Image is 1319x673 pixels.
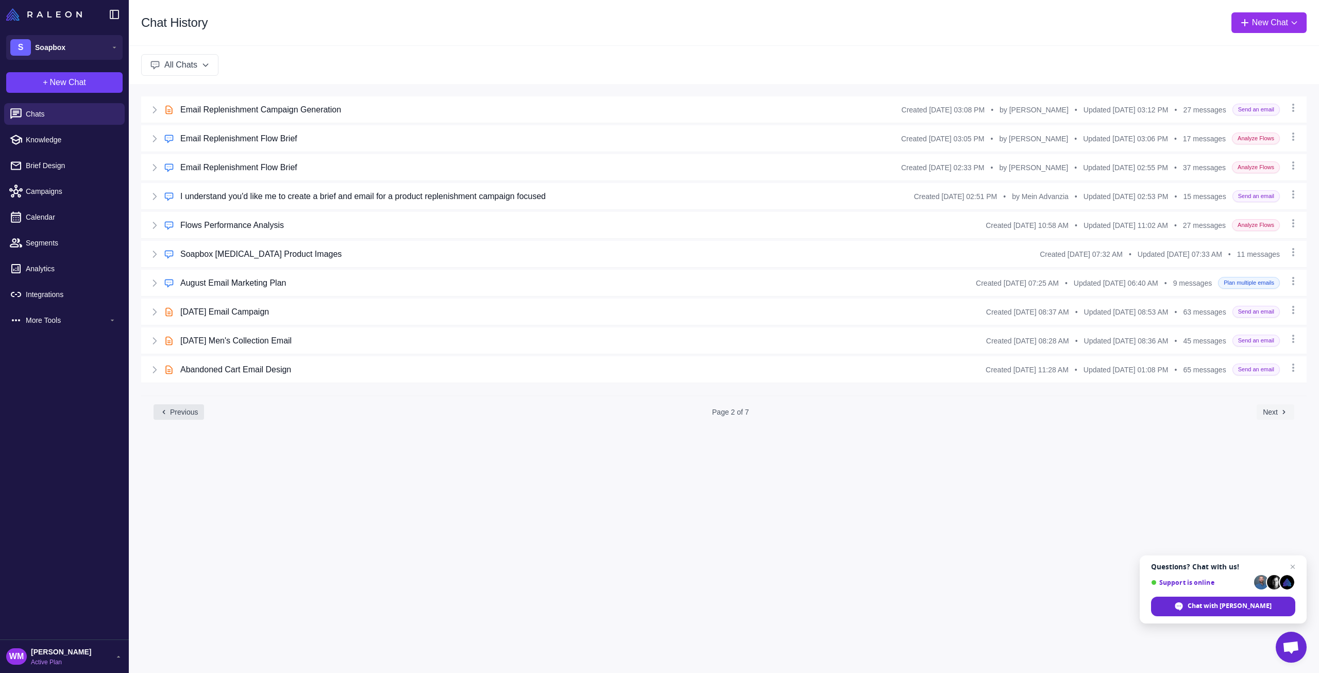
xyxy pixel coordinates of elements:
span: • [1075,220,1077,231]
span: • [1174,191,1177,202]
span: by Mein Advanzia [1012,191,1069,202]
span: Knowledge [26,134,116,145]
span: 27 messages [1183,104,1226,116]
span: Created [DATE] 03:05 PM [901,133,985,144]
div: Chat with Raleon [1151,597,1295,616]
h3: I understand you'd like me to create a brief and email for a product replenishment campaign focused [180,190,546,203]
span: • [1164,277,1167,289]
span: More Tools [26,315,108,326]
img: Raleon Logo [6,8,82,21]
span: • [1075,335,1078,347]
span: • [1228,249,1231,260]
h3: [DATE] Email Campaign [180,306,269,318]
a: Calendar [4,206,125,228]
span: Updated [DATE] 07:33 AM [1138,249,1222,260]
a: Analytics [4,258,125,280]
div: Open chat [1276,632,1307,663]
span: Created [DATE] 07:32 AM [1040,249,1123,260]
span: • [1074,133,1077,144]
button: Next [1257,404,1294,420]
span: Soapbox [35,42,65,53]
span: Created [DATE] 08:28 AM [986,335,1069,347]
span: New Chat [50,76,86,89]
span: • [1129,249,1131,260]
span: • [1075,104,1077,116]
a: Brief Design [4,155,125,176]
button: +New Chat [6,72,123,93]
span: 65 messages [1183,364,1226,375]
span: Questions? Chat with us! [1151,563,1295,571]
span: by [PERSON_NAME] [999,133,1068,144]
span: • [1074,162,1077,173]
span: 11 messages [1237,249,1280,260]
button: New Chat [1231,12,1307,33]
button: SSoapbox [6,35,123,60]
span: • [991,133,993,144]
span: Analyze Flows [1232,219,1280,231]
span: Send an email [1232,104,1280,116]
a: Segments [4,232,125,254]
span: Updated [DATE] 06:40 AM [1074,277,1158,289]
span: Send an email [1232,335,1280,347]
span: Created [DATE] 02:51 PM [914,191,997,202]
button: All Chats [141,54,218,76]
span: 37 messages [1183,162,1226,173]
span: • [1174,220,1177,231]
span: Updated [DATE] 02:55 PM [1083,162,1168,173]
h3: August Email Marketing Plan [180,277,286,289]
span: Updated [DATE] 03:06 PM [1083,133,1168,144]
span: by [PERSON_NAME] [1000,104,1069,116]
span: Page 2 of 7 [712,406,749,418]
span: Updated [DATE] 03:12 PM [1084,104,1169,116]
span: Created [DATE] 10:58 AM [986,220,1069,231]
span: 45 messages [1183,335,1226,347]
h3: Email Replenishment Flow Brief [180,161,297,174]
span: • [1174,364,1177,375]
span: Close chat [1287,561,1299,573]
span: Updated [DATE] 11:02 AM [1084,220,1168,231]
h3: Abandoned Cart Email Design [180,364,291,376]
span: Analytics [26,263,116,274]
span: + [43,76,47,89]
span: Created [DATE] 03:08 PM [902,104,985,116]
h3: Email Replenishment Flow Brief [180,133,297,145]
span: Integrations [26,289,116,300]
span: • [1075,306,1078,318]
h3: [DATE] Men's Collection Email [180,335,292,347]
div: WM [6,648,27,665]
span: Created [DATE] 11:28 AM [986,364,1069,375]
span: • [1174,104,1177,116]
span: Campaigns [26,186,116,197]
a: Campaigns [4,180,125,202]
h1: Chat History [141,14,208,31]
span: Segments [26,237,116,249]
a: Knowledge [4,129,125,151]
h3: Soapbox [MEDICAL_DATA] Product Images [180,248,342,260]
span: • [1003,191,1006,202]
span: 15 messages [1183,191,1226,202]
span: • [1174,133,1177,144]
span: Created [DATE] 07:25 AM [976,277,1059,289]
span: Analyze Flows [1232,133,1280,144]
span: Chat with [PERSON_NAME] [1188,601,1272,611]
span: • [991,104,993,116]
span: 17 messages [1183,133,1226,144]
span: [PERSON_NAME] [31,646,91,658]
span: Send an email [1232,190,1280,202]
span: • [1174,306,1177,318]
span: • [1174,335,1177,347]
span: Send an email [1232,306,1280,318]
span: Support is online [1151,579,1250,586]
span: 63 messages [1183,306,1226,318]
span: • [1174,162,1177,173]
span: • [1065,277,1068,289]
span: • [1075,191,1077,202]
span: Plan multiple emails [1218,277,1280,289]
span: Active Plan [31,658,91,667]
a: Integrations [4,284,125,305]
span: Chats [26,108,116,120]
span: 27 messages [1183,220,1226,231]
span: by [PERSON_NAME] [999,162,1068,173]
span: Brief Design [26,160,116,171]
span: Send an email [1232,364,1280,375]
